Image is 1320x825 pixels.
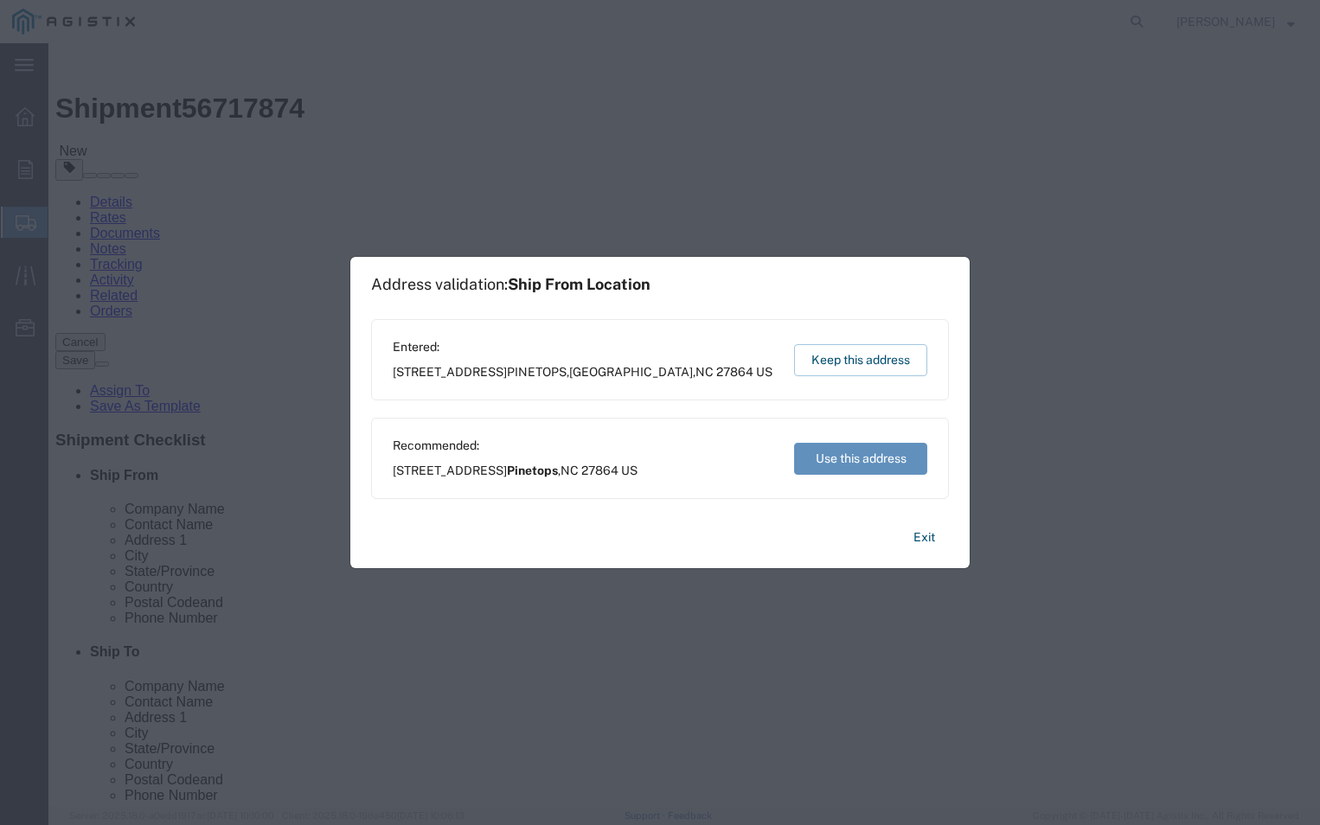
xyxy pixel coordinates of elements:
[561,464,579,477] span: NC
[508,275,650,293] span: Ship From Location
[393,462,638,480] span: [STREET_ADDRESS] ,
[716,365,753,379] span: 27864
[756,365,772,379] span: US
[507,365,693,379] span: PINETOPS,[GEOGRAPHIC_DATA]
[393,437,638,455] span: Recommended:
[794,443,927,475] button: Use this address
[621,464,638,477] span: US
[507,464,558,477] span: Pinetops
[695,365,714,379] span: NC
[371,275,650,294] h1: Address validation:
[900,522,949,553] button: Exit
[393,338,772,356] span: Entered:
[581,464,618,477] span: 27864
[794,344,927,376] button: Keep this address
[393,363,772,381] span: [STREET_ADDRESS] ,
